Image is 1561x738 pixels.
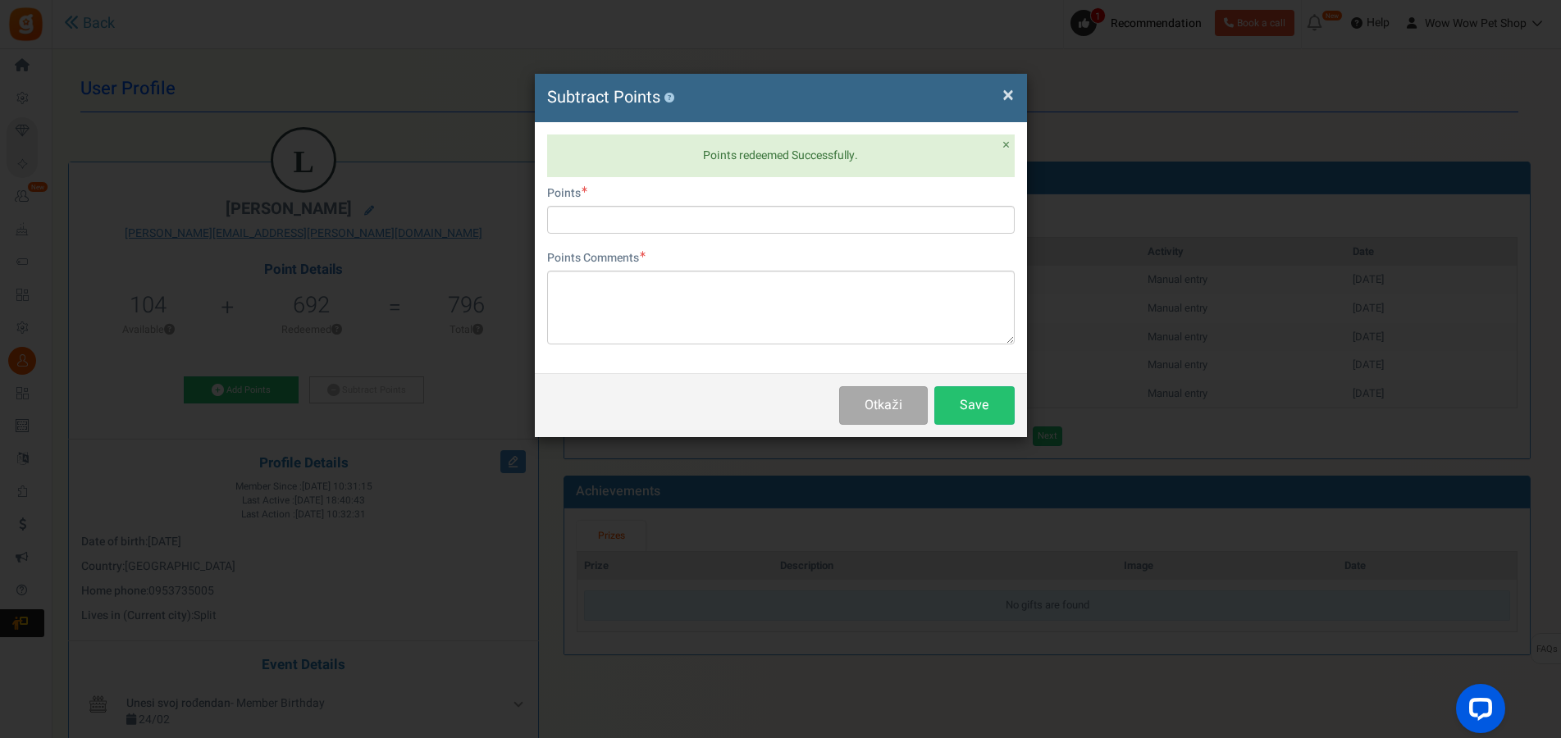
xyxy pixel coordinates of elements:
button: Otkaži [839,386,927,425]
label: Points Comments [547,250,646,266]
h4: Subtract Points [547,86,1015,110]
button: Save [934,386,1015,425]
span: × [1002,134,1010,155]
span: × [1002,80,1014,111]
div: Points redeemed Successfully. [547,134,1015,177]
label: Points [547,185,587,202]
button: ? [664,93,675,103]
